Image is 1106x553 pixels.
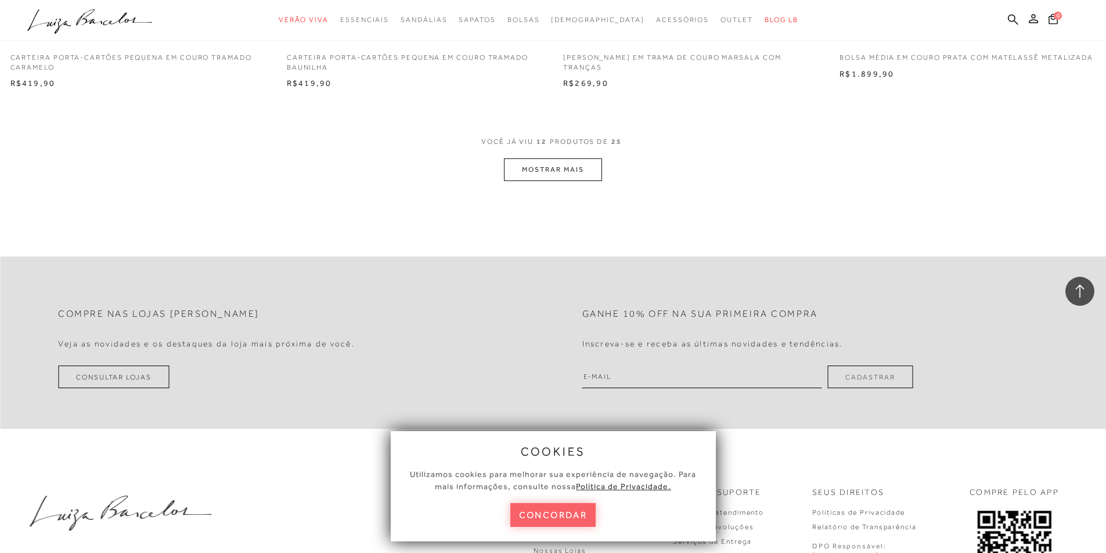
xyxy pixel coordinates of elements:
[459,9,495,31] a: categoryNavScreenReaderText
[58,366,170,388] a: Consultar Lojas
[812,508,905,516] a: Políticas de Privacidade
[401,16,447,24] span: Sandálias
[1045,13,1061,28] button: 0
[536,137,547,158] span: 12
[582,366,822,388] input: E-mail
[287,78,332,88] span: R$419,90
[2,46,275,73] a: CARTEIRA PORTA-CARTÕES PEQUENA EM COURO TRAMADO CARAMELO
[510,503,596,527] button: concordar
[410,469,696,491] span: Utilizamos cookies para melhorar sua experiência de navegação. Para mais informações, consulte nossa
[840,69,894,78] span: R$1.899,90
[504,158,601,181] button: MOSTRAR MAIS
[340,9,389,31] a: categoryNavScreenReaderText
[765,9,798,31] a: BLOG LB
[278,46,552,73] a: CARTEIRA PORTA-CARTÕES PEQUENA EM COURO TRAMADO BAUNILHA
[611,137,622,158] span: 25
[970,487,1059,498] p: COMPRE PELO APP
[521,445,586,458] span: cookies
[551,9,644,31] a: noSubCategoriesText
[720,16,753,24] span: Outlet
[10,78,56,88] span: R$419,90
[507,9,540,31] a: categoryNavScreenReaderText
[582,309,818,320] h2: Ganhe 10% off na sua primeira compra
[459,16,495,24] span: Sapatos
[554,46,828,73] a: [PERSON_NAME] EM TRAMA DE COURO MARSALA COM TRANÇAS
[279,9,329,31] a: categoryNavScreenReaderText
[507,16,540,24] span: Bolsas
[812,487,884,498] p: Seus Direitos
[720,9,753,31] a: categoryNavScreenReaderText
[831,46,1104,63] a: BOLSA MÉDIA EM COURO PRATA COM MATELASSÊ METALIZADA
[656,9,709,31] a: categoryNavScreenReaderText
[827,366,913,388] button: Cadastrar
[58,339,355,349] h4: Veja as novidades e os destaques da loja mais próxima de você.
[812,523,917,531] a: Relatório de Transparência
[481,137,534,147] span: VOCê JÁ VIU
[29,496,211,531] img: luiza-barcelos.png
[58,309,260,320] h2: Compre nas lojas [PERSON_NAME]
[656,16,709,24] span: Acessórios
[340,16,389,24] span: Essenciais
[563,78,608,88] span: R$269,90
[551,16,644,24] span: [DEMOGRAPHIC_DATA]
[765,16,798,24] span: BLOG LB
[582,339,843,349] h4: Inscreva-se e receba as últimas novidades e tendências.
[401,9,447,31] a: categoryNavScreenReaderText
[550,137,608,147] span: PRODUTOS DE
[1054,12,1062,20] span: 0
[279,16,329,24] span: Verão Viva
[576,482,671,491] a: Política de Privacidade.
